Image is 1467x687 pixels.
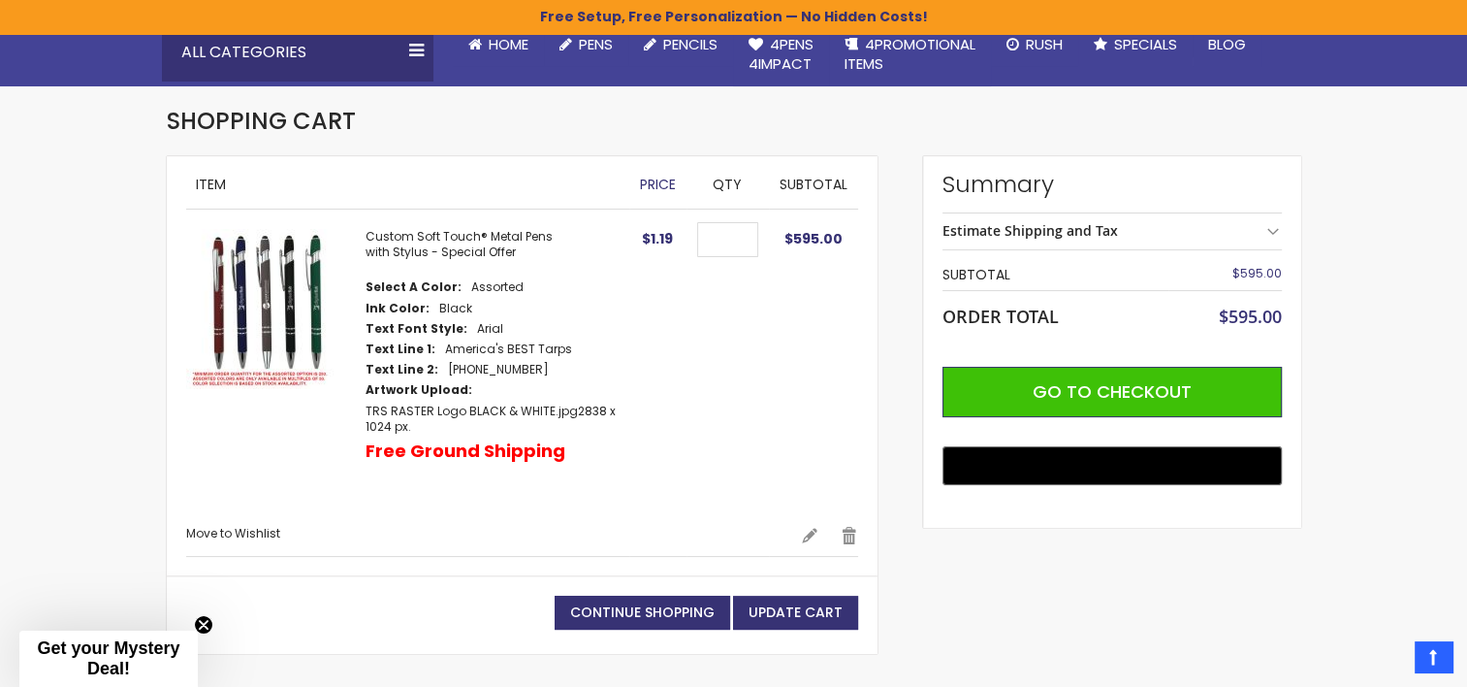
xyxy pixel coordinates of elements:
strong: Summary [942,169,1282,200]
a: Pencils [628,23,733,66]
span: Subtotal [780,175,847,194]
a: Custom Soft Touch® Metal Pens with Stylus - Special Offer [366,228,553,260]
span: Pencils [663,34,718,54]
span: $595.00 [1232,265,1282,281]
span: Continue Shopping [570,603,715,622]
button: Close teaser [194,615,213,635]
a: TRS RASTER Logo BLACK & WHITE.jpg [366,403,578,419]
dd: [PHONE_NUMBER] [448,362,549,377]
a: Home [453,23,544,66]
span: Qty [713,175,742,194]
p: Free Ground Shipping [366,440,565,463]
a: Move to Wishlist [186,525,280,541]
a: Specials [1078,23,1193,66]
span: Price [640,175,676,194]
dd: Black [439,301,472,316]
span: Home [489,34,528,54]
a: Pens [544,23,628,66]
dd: Assorted [471,279,524,295]
span: Go to Checkout [1033,379,1192,404]
a: Rush [991,23,1078,66]
dd: 2838 x 1024 px. [366,404,622,435]
span: Update Cart [749,603,843,622]
button: Buy with GPay [942,446,1282,485]
a: Custom Soft Touch® Metal Pens with Stylus-Assorted [186,229,366,507]
dt: Text Font Style [366,321,467,337]
a: 4PROMOTIONALITEMS [829,23,991,86]
img: Custom Soft Touch® Metal Pens with Stylus-Assorted [186,229,346,389]
a: 4Pens4impact [733,23,829,86]
a: Continue Shopping [555,596,730,630]
span: Specials [1114,34,1177,54]
dd: America's BEST Tarps [445,342,572,357]
span: 4PROMOTIONAL ITEMS [845,34,975,74]
strong: Order Total [942,302,1059,328]
dt: Text Line 1 [366,342,435,357]
dt: Select A Color [366,279,462,295]
div: Get your Mystery Deal!Close teaser [19,631,198,687]
span: Item [196,175,226,194]
a: Blog [1193,23,1261,66]
button: Update Cart [733,596,858,630]
dt: Ink Color [366,301,430,316]
dt: Text Line 2 [366,362,438,377]
span: $595.00 [784,229,843,248]
th: Subtotal [942,260,1168,290]
dt: Artwork Upload [366,382,472,398]
span: Pens [579,34,613,54]
dd: Arial [477,321,503,337]
span: 4Pens 4impact [749,34,813,74]
div: All Categories [162,23,433,82]
span: Blog [1208,34,1246,54]
iframe: Google Customer Reviews [1307,635,1467,687]
strong: Estimate Shipping and Tax [942,221,1118,240]
span: Rush [1026,34,1063,54]
span: $595.00 [1219,305,1282,328]
span: $1.19 [642,229,673,248]
span: Get your Mystery Deal! [37,638,179,678]
span: Shopping Cart [167,105,356,137]
button: Go to Checkout [942,367,1282,417]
